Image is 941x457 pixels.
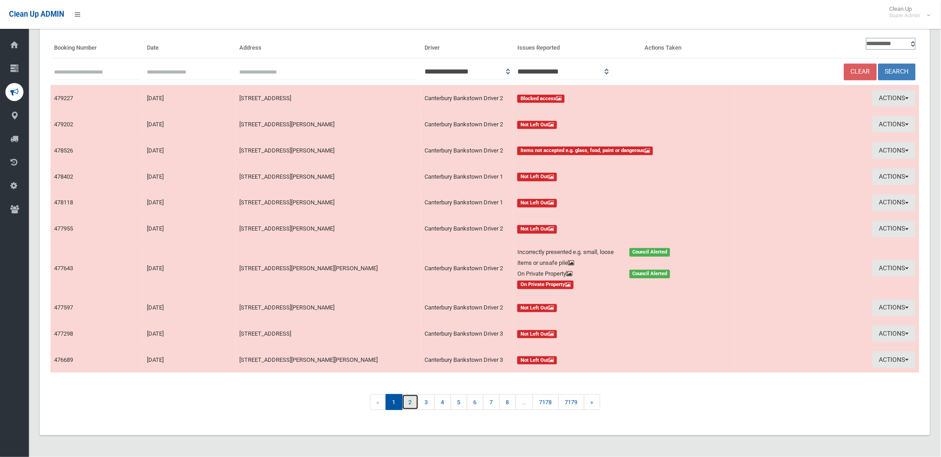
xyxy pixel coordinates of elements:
span: Council Alerted [630,270,671,278]
span: Not Left Out [517,225,557,234]
a: Not Left Out [517,171,730,182]
td: Canterbury Bankstown Driver 1 [421,189,514,216]
td: [STREET_ADDRESS][PERSON_NAME] [236,216,421,242]
td: Canterbury Bankstown Driver 2 [421,85,514,111]
a: 5 [451,394,467,410]
td: [DATE] [143,85,236,111]
button: Actions [872,90,916,107]
span: Not Left Out [517,356,557,365]
a: 7 [483,394,500,410]
a: Not Left Out [517,223,730,234]
a: Not Left Out [517,328,730,339]
a: 478526 [54,147,73,154]
div: On Private Property [512,268,624,279]
td: [STREET_ADDRESS] [236,85,421,111]
a: 476689 [54,356,73,363]
button: Actions [872,168,916,185]
a: 2 [402,394,419,410]
td: [DATE] [143,138,236,164]
th: Address [236,33,421,58]
th: Booking Number [50,33,143,58]
span: Clean Up ADMIN [9,10,64,18]
th: Issues Reported [514,33,641,58]
td: Canterbury Bankstown Driver 2 [421,138,514,164]
td: [DATE] [143,111,236,138]
a: 477643 [54,265,73,272]
td: [DATE] [143,189,236,216]
td: Canterbury Bankstown Driver 3 [421,321,514,347]
button: Search [878,64,916,80]
span: On Private Property [517,281,574,289]
span: Items not accepted e.g. glass, food, paint or dangerous [517,147,653,155]
button: Actions [872,142,916,159]
span: Clean Up [885,5,930,19]
a: 477597 [54,304,73,311]
a: 479227 [54,95,73,102]
a: 7178 [533,394,559,410]
td: [STREET_ADDRESS][PERSON_NAME][PERSON_NAME] [236,242,421,295]
span: « [370,394,386,410]
span: Blocked access [517,95,565,103]
td: Canterbury Bankstown Driver 2 [421,216,514,242]
a: Clear [844,64,877,80]
a: 3 [418,394,435,410]
td: [STREET_ADDRESS][PERSON_NAME] [236,138,421,164]
a: 478402 [54,173,73,180]
th: Driver [421,33,514,58]
a: 478118 [54,199,73,206]
button: Actions [872,260,916,277]
small: Super Admin [890,12,921,19]
span: Not Left Out [517,199,557,208]
a: Items not accepted e.g. glass, food, paint or dangerous [517,145,730,156]
th: Actions Taken [641,33,734,58]
span: Not Left Out [517,121,557,129]
a: 477298 [54,330,73,337]
td: [DATE] [143,347,236,373]
td: Canterbury Bankstown Driver 2 [421,242,514,295]
td: [DATE] [143,321,236,347]
span: ... [516,394,533,410]
th: Date [143,33,236,58]
a: 4 [434,394,451,410]
td: [STREET_ADDRESS][PERSON_NAME] [236,189,421,216]
button: Actions [872,194,916,211]
span: Not Left Out [517,330,557,339]
td: [DATE] [143,164,236,190]
a: 6 [467,394,484,410]
td: [STREET_ADDRESS][PERSON_NAME] [236,295,421,321]
a: 477955 [54,225,73,232]
button: Actions [872,326,916,342]
a: 479202 [54,121,73,128]
td: Canterbury Bankstown Driver 2 [421,295,514,321]
td: [STREET_ADDRESS][PERSON_NAME] [236,111,421,138]
td: [DATE] [143,216,236,242]
td: Canterbury Bankstown Driver 1 [421,164,514,190]
td: [DATE] [143,295,236,321]
a: Not Left Out [517,302,730,313]
span: Not Left Out [517,173,557,181]
a: » [584,394,600,410]
td: Canterbury Bankstown Driver 2 [421,111,514,138]
button: Actions [872,300,916,316]
td: [STREET_ADDRESS][PERSON_NAME][PERSON_NAME] [236,347,421,373]
span: 1 [386,394,402,410]
a: 7179 [558,394,585,410]
td: Canterbury Bankstown Driver 3 [421,347,514,373]
button: Actions [872,116,916,133]
a: Not Left Out [517,119,730,130]
a: Not Left Out [517,197,730,208]
span: Council Alerted [630,248,671,257]
a: Not Left Out [517,355,730,365]
button: Actions [872,221,916,237]
td: [DATE] [143,242,236,295]
td: [STREET_ADDRESS] [236,321,421,347]
button: Actions [872,351,916,368]
a: Blocked access [517,93,730,104]
span: Not Left Out [517,304,557,313]
div: Incorrectly presented e.g. small, loose items or unsafe pile [512,247,624,268]
td: [STREET_ADDRESS][PERSON_NAME] [236,164,421,190]
a: Incorrectly presented e.g. small, loose items or unsafe pile Council Alerted On Private Property ... [517,247,730,290]
a: 8 [499,394,516,410]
